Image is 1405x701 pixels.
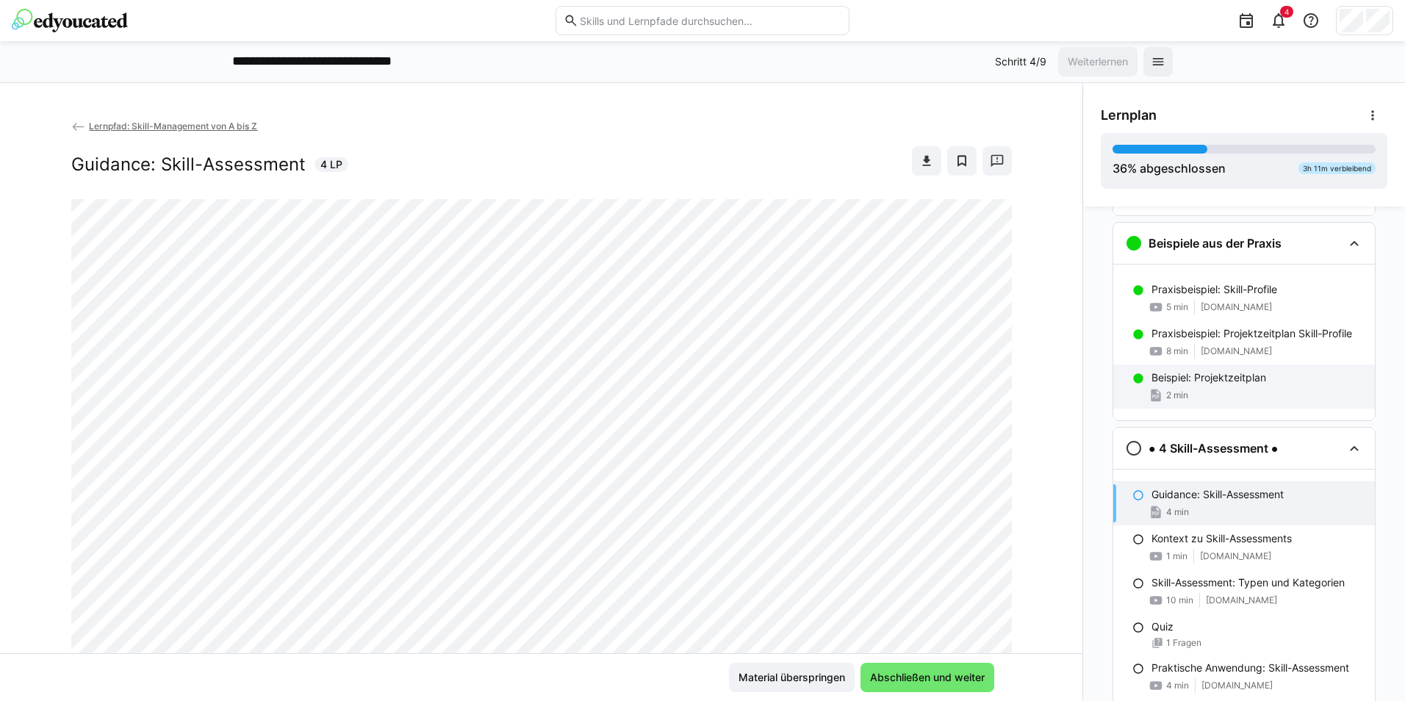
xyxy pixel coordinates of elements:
[1149,236,1282,251] h3: Beispiele aus der Praxis
[1206,594,1277,606] span: [DOMAIN_NAME]
[1166,389,1188,401] span: 2 min
[995,54,1046,69] p: Schritt 4/9
[1058,47,1138,76] button: Weiterlernen
[578,14,841,27] input: Skills und Lernpfade durchsuchen…
[1151,575,1345,590] p: Skill-Assessment: Typen und Kategorien
[71,121,258,132] a: Lernpfad: Skill-Management von A bis Z
[1151,326,1352,341] p: Praxisbeispiel: Projektzeitplan Skill-Profile
[1200,550,1271,562] span: [DOMAIN_NAME]
[1166,594,1193,606] span: 10 min
[1166,680,1189,691] span: 4 min
[1201,301,1272,313] span: [DOMAIN_NAME]
[1101,107,1157,123] span: Lernplan
[1166,345,1188,357] span: 8 min
[1149,441,1278,456] h3: ● 4 Skill-Assessment ●
[71,154,306,176] h2: Guidance: Skill-Assessment
[1151,487,1284,502] p: Guidance: Skill-Assessment
[729,663,855,692] button: Material überspringen
[1151,282,1277,297] p: Praxisbeispiel: Skill-Profile
[1201,345,1272,357] span: [DOMAIN_NAME]
[1066,54,1130,69] span: Weiterlernen
[1151,531,1292,546] p: Kontext zu Skill-Assessments
[320,157,342,172] span: 4 LP
[1151,370,1266,385] p: Beispiel: Projektzeitplan
[1166,301,1188,313] span: 5 min
[860,663,994,692] button: Abschließen und weiter
[1284,7,1289,16] span: 4
[89,121,257,132] span: Lernpfad: Skill-Management von A bis Z
[1113,159,1226,177] div: % abgeschlossen
[1166,506,1189,518] span: 4 min
[1151,661,1349,675] p: Praktische Anwendung: Skill-Assessment
[736,670,847,685] span: Material überspringen
[1166,550,1187,562] span: 1 min
[868,670,987,685] span: Abschließen und weiter
[1201,680,1273,691] span: [DOMAIN_NAME]
[1166,637,1201,649] span: 1 Fragen
[1151,619,1174,634] p: Quiz
[1298,162,1376,174] div: 3h 11m verbleibend
[1113,161,1127,176] span: 36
